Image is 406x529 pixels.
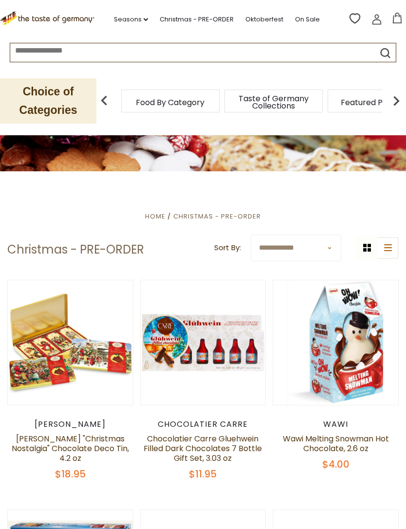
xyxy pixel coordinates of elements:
[173,212,261,221] a: Christmas - PRE-ORDER
[235,95,313,109] a: Taste of Germany Collections
[7,242,144,257] h1: Christmas - PRE-ORDER
[140,420,266,429] div: Chocolatier Carre
[295,14,320,25] a: On Sale
[55,467,86,481] span: $18.95
[214,242,241,254] label: Sort By:
[322,457,350,471] span: $4.00
[141,280,266,405] img: Chocolatier Carre Gluehwein Filled Dark Chocolates 7 Bottle Gift Set, 3.03 oz
[273,420,399,429] div: Wawi
[136,99,204,106] a: Food By Category
[387,91,406,110] img: next arrow
[245,14,283,25] a: Oktoberfest
[273,280,398,405] img: Wawi Melting Snowman Hot Chocolate, 2.6 oz
[283,433,389,454] a: Wawi Melting Snowman Hot Chocolate, 2.6 oz
[144,433,262,464] a: Chocolatier Carre Gluehwein Filled Dark Chocolates 7 Bottle Gift Set, 3.03 oz
[114,14,148,25] a: Seasons
[189,467,217,481] span: $11.95
[12,433,129,464] a: [PERSON_NAME] "Christmas Nostalgia" Chocolate Deco Tin, 4.2 oz
[160,14,234,25] a: Christmas - PRE-ORDER
[145,212,166,221] a: Home
[94,91,114,110] img: previous arrow
[7,420,133,429] div: [PERSON_NAME]
[8,280,133,405] img: Heidel "Christmas Nostalgia" Chocolate Deco Tin, 4.2 oz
